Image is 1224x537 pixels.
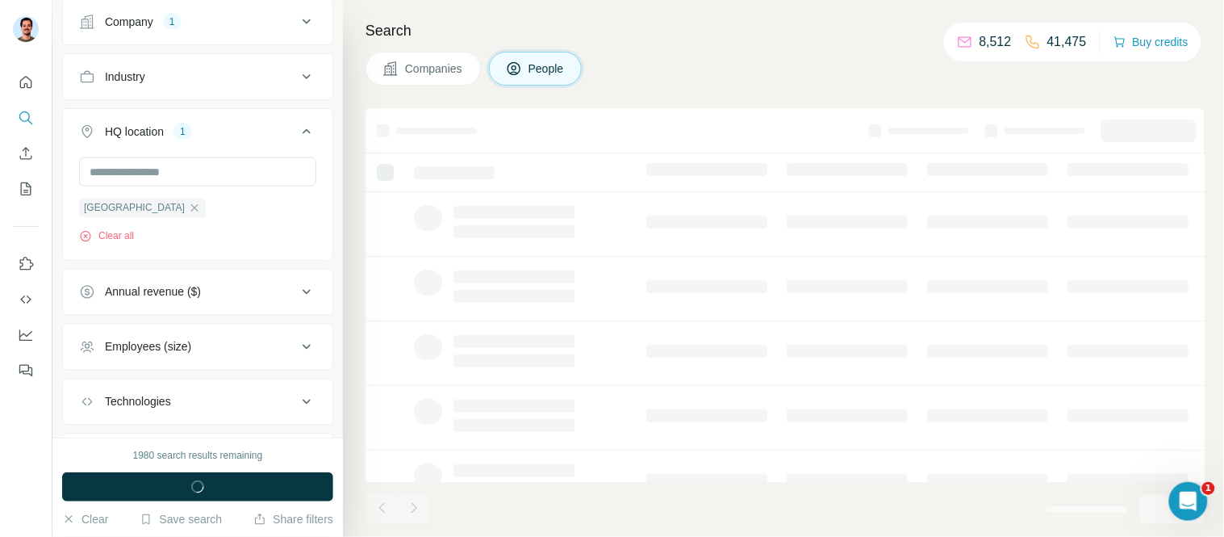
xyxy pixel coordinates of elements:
button: Annual revenue ($) [63,273,332,312]
div: Technologies [105,394,171,410]
div: Annual revenue ($) [105,284,201,300]
span: People [528,61,566,77]
span: 1 [1202,482,1215,495]
button: Feedback [13,356,39,385]
button: HQ location1 [63,112,332,157]
button: Search [13,103,39,132]
button: Enrich CSV [13,139,39,168]
button: Use Surfe on LinkedIn [13,250,39,279]
button: Clear [62,511,108,527]
button: Save search [140,511,222,527]
div: Company [105,14,153,30]
div: 1 [163,15,182,29]
button: Clear all [79,229,134,244]
button: Technologies [63,383,332,422]
button: Employees (size) [63,328,332,367]
span: Companies [405,61,464,77]
button: Share filters [253,511,333,527]
button: Company1 [63,2,332,41]
div: 1 [173,124,192,139]
button: Use Surfe API [13,285,39,314]
div: Employees (size) [105,339,191,355]
button: My lists [13,174,39,203]
div: 1980 search results remaining [133,448,263,463]
iframe: Intercom live chat [1169,482,1208,521]
img: Avatar [13,16,39,42]
button: Dashboard [13,321,39,350]
button: Industry [63,57,332,96]
div: Industry [105,69,145,85]
p: 41,475 [1047,32,1087,52]
button: Quick start [13,68,39,97]
button: Buy credits [1113,31,1188,53]
p: 8,512 [980,32,1012,52]
h4: Search [366,19,1205,42]
div: HQ location [105,124,164,140]
span: [GEOGRAPHIC_DATA] [84,201,185,216]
